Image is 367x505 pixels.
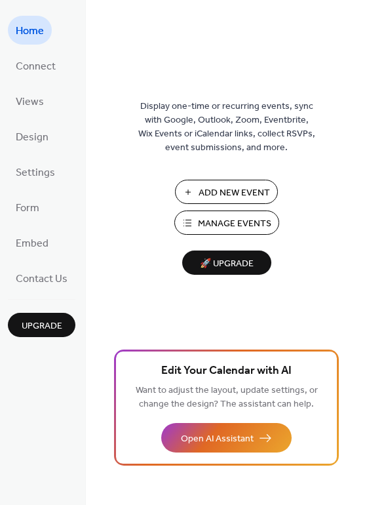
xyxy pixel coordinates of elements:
span: Edit Your Calendar with AI [161,362,292,380]
a: Connect [8,51,64,80]
span: Form [16,198,39,219]
a: Home [8,16,52,45]
button: 🚀 Upgrade [182,251,271,275]
span: Views [16,92,44,113]
a: Settings [8,157,63,186]
span: Want to adjust the layout, update settings, or change the design? The assistant can help. [136,382,318,413]
span: Open AI Assistant [181,432,254,446]
a: Form [8,193,47,222]
button: Manage Events [174,211,279,235]
span: Add New Event [199,186,270,200]
button: Open AI Assistant [161,423,292,453]
span: Home [16,21,44,42]
span: 🚀 Upgrade [190,255,263,273]
a: Contact Us [8,264,75,293]
span: Display one-time or recurring events, sync with Google, Outlook, Zoom, Eventbrite, Wix Events or ... [138,100,315,155]
a: Design [8,122,56,151]
span: Connect [16,56,56,77]
button: Upgrade [8,313,75,337]
span: Embed [16,233,48,254]
a: Embed [8,228,56,257]
a: Views [8,87,52,115]
span: Manage Events [198,217,271,231]
button: Add New Event [175,180,278,204]
span: Design [16,127,48,148]
span: Settings [16,163,55,184]
span: Upgrade [22,319,62,333]
span: Contact Us [16,269,68,290]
